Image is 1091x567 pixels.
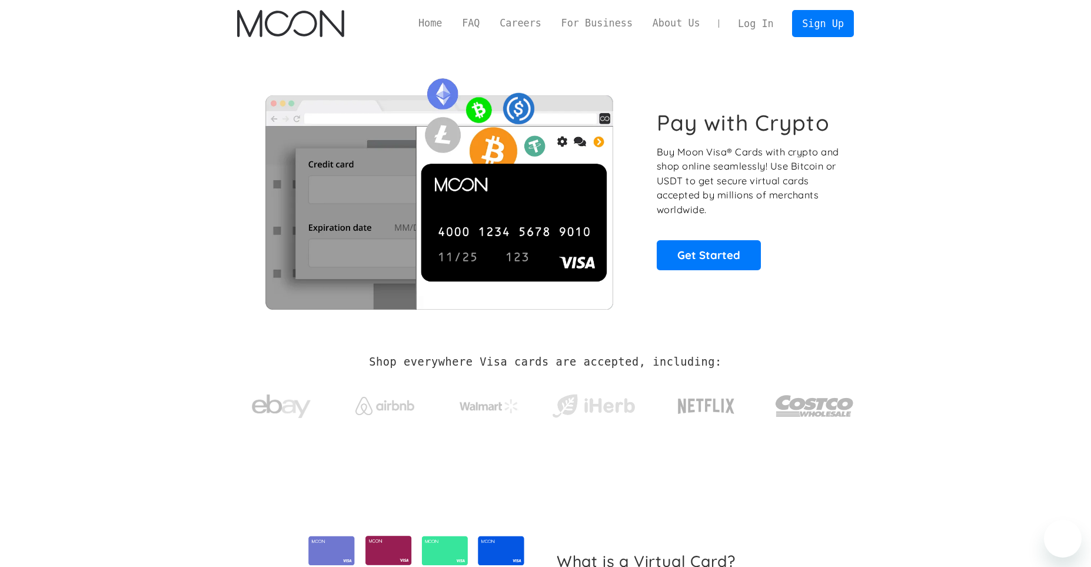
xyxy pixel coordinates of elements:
img: Netflix [677,392,736,421]
h2: Shop everywhere Visa cards are accepted, including: [369,356,721,369]
h1: Pay with Crypto [657,110,830,136]
img: ebay [252,388,311,425]
p: Buy Moon Visa® Cards with crypto and shop online seamlessly! Use Bitcoin or USDT to get secure vi... [657,145,841,217]
a: ebay [237,376,325,431]
a: Home [408,16,452,31]
a: Walmart [445,387,533,419]
a: Costco [775,372,854,434]
a: About Us [643,16,710,31]
img: Airbnb [355,397,414,415]
a: iHerb [550,379,637,427]
a: home [237,10,344,37]
a: Get Started [657,240,761,270]
img: Moon Cards let you spend your crypto anywhere Visa is accepted. [237,70,640,309]
img: iHerb [550,391,637,422]
img: Walmart [460,399,518,413]
a: Airbnb [341,385,429,421]
iframe: Button to launch messaging window [1044,520,1082,558]
a: Sign Up [792,10,853,37]
img: Moon Logo [237,10,344,37]
a: Netflix [654,380,759,427]
a: FAQ [452,16,490,31]
a: Log In [728,11,783,37]
a: For Business [551,16,643,31]
img: Costco [775,384,854,428]
a: Careers [490,16,551,31]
